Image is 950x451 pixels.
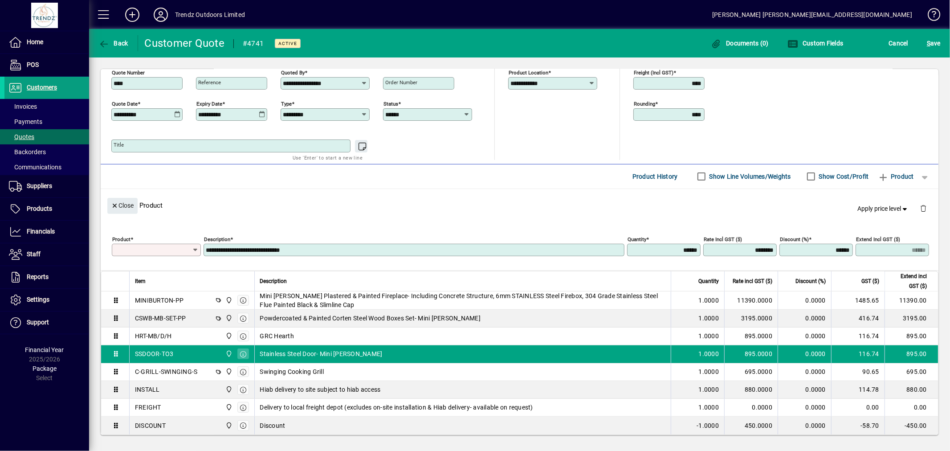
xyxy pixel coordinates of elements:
mat-label: Title [114,142,124,148]
a: Products [4,198,89,220]
span: Reports [27,273,49,280]
span: Apply price level [858,204,909,213]
a: POS [4,54,89,76]
mat-label: Reference [198,79,221,86]
button: Product History [629,168,681,184]
span: New Plymouth [223,402,233,412]
span: -1.0000 [697,421,719,430]
td: 895.00 [885,345,938,363]
span: Description [260,276,287,286]
td: 11390.00 [885,291,938,310]
button: Back [96,35,130,51]
span: Discount (%) [795,276,826,286]
span: New Plymouth [223,331,233,341]
span: Payments [9,118,42,125]
span: New Plymouth [223,295,233,305]
span: Cancel [889,36,909,50]
span: Mini [PERSON_NAME] Plastered & Painted Fireplace- Including Concrete Structure, 6mm STAINLESS Ste... [260,291,666,309]
td: -58.70 [831,417,885,435]
span: New Plymouth [223,367,233,377]
span: Stainless Steel Door- Mini [PERSON_NAME] [260,349,383,358]
span: 1.0000 [699,385,719,394]
div: MINIBURTON-PP [135,296,183,305]
button: Add [118,7,147,23]
td: 114.78 [831,381,885,399]
mat-label: Product location [509,69,548,75]
label: Show Line Volumes/Weights [708,172,791,181]
div: 695.0000 [730,367,772,376]
span: Rate incl GST ($) [733,276,772,286]
div: #4741 [243,37,264,51]
span: Back [98,40,128,47]
a: Invoices [4,99,89,114]
button: Product [873,168,918,184]
div: HRT-MB/D/H [135,332,172,340]
mat-label: Freight (incl GST) [634,69,673,75]
td: 116.74 [831,345,885,363]
span: GST ($) [861,276,879,286]
td: 416.74 [831,310,885,328]
div: Customer Quote [145,36,225,50]
td: 3195.00 [885,310,938,328]
button: Close [107,198,138,214]
mat-label: Quote number [112,69,145,75]
div: 895.0000 [730,349,772,358]
app-page-header-button: Delete [913,204,934,212]
td: 0.0000 [778,310,831,328]
mat-label: Product [112,236,130,242]
button: Save [925,35,943,51]
span: Communications [9,164,61,171]
td: 1485.65 [831,291,885,310]
a: Financials [4,221,89,243]
div: Trendz Outdoors Limited [175,8,245,22]
span: Item [135,276,146,286]
td: 880.00 [885,381,938,399]
td: 0.0000 [778,328,831,345]
td: 895.00 [885,328,938,345]
div: CSWB-MB-SET-PP [135,314,186,323]
span: Products [27,205,52,212]
mat-label: Order number [385,79,417,86]
span: New Plymouth [223,313,233,323]
span: 1.0000 [699,314,719,323]
span: New Plymouth [223,421,233,430]
mat-label: Rounding [634,100,655,107]
td: 0.0000 [778,381,831,399]
div: 450.0000 [730,421,772,430]
span: S [927,40,930,47]
span: POS [27,61,39,68]
mat-label: Quoted by [281,69,305,75]
td: 0.00 [831,399,885,417]
a: Support [4,312,89,334]
button: Profile [147,7,175,23]
a: Payments [4,114,89,129]
a: Quotes [4,129,89,144]
button: Custom Fields [785,35,846,51]
span: New Plymouth [223,349,233,359]
span: Active [278,41,297,46]
button: Documents (0) [709,35,771,51]
span: Documents (0) [711,40,769,47]
mat-label: Quantity [628,236,646,242]
span: Product History [632,169,678,184]
span: Support [27,319,49,326]
a: Knowledge Base [921,2,939,31]
div: 895.0000 [730,332,772,340]
span: Settings [27,296,49,303]
a: Suppliers [4,175,89,197]
a: Reports [4,266,89,288]
div: 0.0000 [730,403,772,412]
span: Extend incl GST ($) [890,271,927,291]
mat-label: Quote date [112,100,138,107]
mat-label: Extend incl GST ($) [856,236,900,242]
span: Delivery to local freight depot (excludes on-site installation & Hiab delivery- available on requ... [260,403,533,412]
div: SSDOOR-TO3 [135,349,174,358]
div: 11390.0000 [730,296,772,305]
td: 0.0000 [778,345,831,363]
span: Product [878,169,914,184]
td: 0.0000 [778,417,831,435]
span: Customers [27,84,57,91]
div: Product [101,189,938,221]
span: 1.0000 [699,349,719,358]
span: 1.0000 [699,403,719,412]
